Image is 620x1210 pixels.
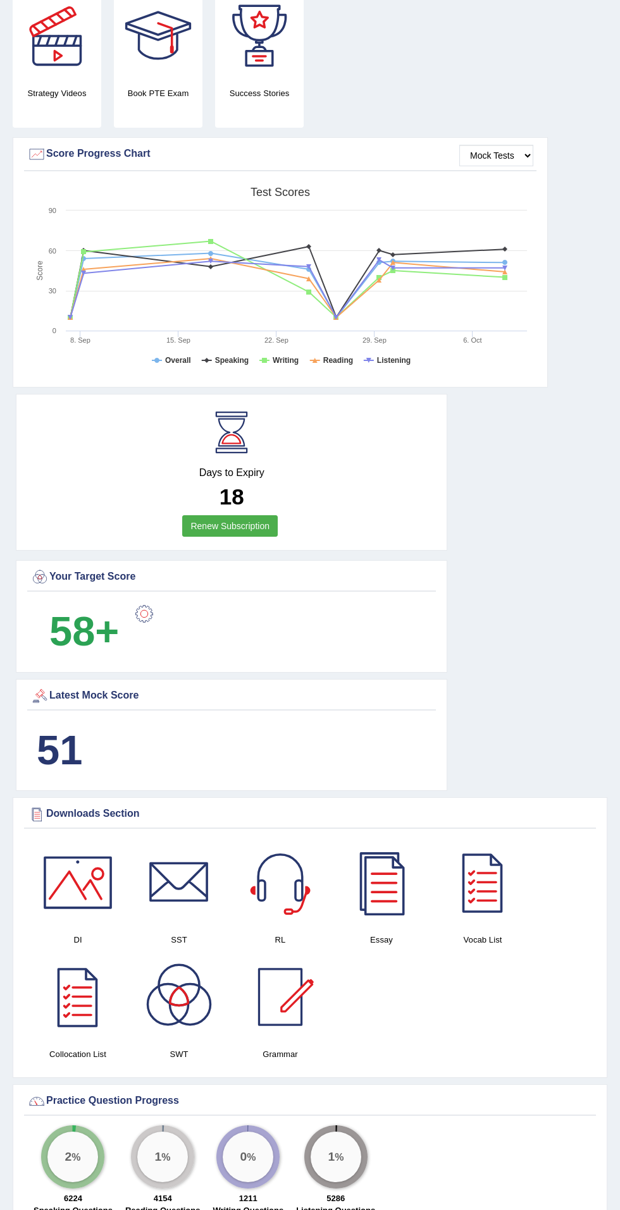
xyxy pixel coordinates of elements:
b: 51 [37,727,82,773]
tspan: Overall [165,356,191,365]
tspan: Speaking [215,356,249,365]
div: % [47,1132,98,1182]
h4: Essay [337,933,426,946]
h4: SST [135,933,223,946]
h4: Success Stories [215,87,304,100]
text: 0 [53,327,56,334]
big: 2 [65,1150,72,1164]
h4: Collocation List [34,1048,122,1061]
big: 1 [328,1150,335,1164]
tspan: Writing [273,356,299,365]
tspan: Listening [377,356,411,365]
h4: DI [34,933,122,946]
b: 58+ [49,608,119,654]
h4: Strategy Videos [13,87,101,100]
big: 1 [155,1150,162,1164]
a: Renew Subscription [182,515,278,537]
tspan: 22. Sep [264,336,288,344]
tspan: Test scores [251,186,310,199]
tspan: 6. Oct [463,336,481,344]
text: 60 [49,247,56,255]
text: 90 [49,207,56,214]
strong: 4154 [154,1194,172,1203]
div: Downloads Section [27,805,593,824]
div: % [137,1132,188,1182]
h4: RL [236,933,325,946]
tspan: 8. Sep [70,336,90,344]
div: Practice Question Progress [27,1092,593,1111]
big: 0 [240,1150,247,1164]
h4: Grammar [236,1048,325,1061]
h4: Vocab List [438,933,527,946]
strong: 6224 [64,1194,82,1203]
div: % [223,1132,273,1182]
tspan: 15. Sep [166,336,190,344]
div: Your Target Score [30,568,433,587]
div: % [311,1132,361,1182]
strong: 1211 [239,1194,257,1203]
h4: Days to Expiry [30,467,433,479]
tspan: Score [35,260,44,281]
text: 30 [49,287,56,295]
b: 18 [220,484,244,509]
h4: SWT [135,1048,223,1061]
div: Latest Mock Score [30,687,433,706]
div: Score Progress Chart [27,145,533,164]
tspan: 29. Sep [363,336,387,344]
tspan: Reading [323,356,353,365]
strong: 5286 [326,1194,345,1203]
h4: Book PTE Exam [114,87,202,100]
